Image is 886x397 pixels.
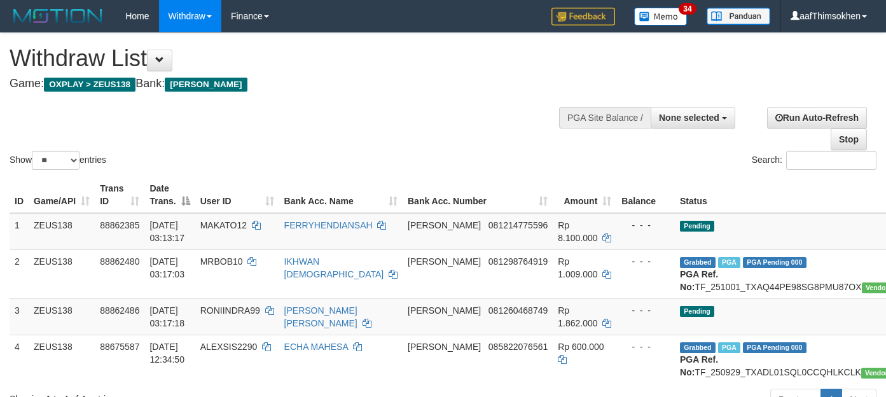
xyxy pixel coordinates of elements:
th: Date Trans.: activate to sort column descending [144,177,195,213]
td: ZEUS138 [29,213,95,250]
label: Search: [752,151,876,170]
td: 4 [10,335,29,384]
input: Search: [786,151,876,170]
label: Show entries [10,151,106,170]
td: 2 [10,249,29,298]
a: FERRYHENDIANSAH [284,220,373,230]
div: - - - [621,340,670,353]
span: 88862480 [100,256,139,267]
h1: Withdraw List [10,46,578,71]
span: RONIINDRA99 [200,305,260,316]
th: Bank Acc. Name: activate to sort column ascending [279,177,403,213]
span: 88862486 [100,305,139,316]
span: Copy 085822076561 to clipboard [488,342,548,352]
th: Trans ID: activate to sort column ascending [95,177,144,213]
span: [DATE] 03:17:18 [149,305,184,328]
td: 1 [10,213,29,250]
span: Rp 8.100.000 [558,220,597,243]
b: PGA Ref. No: [680,354,718,377]
td: ZEUS138 [29,298,95,335]
span: Copy 081260468749 to clipboard [488,305,548,316]
a: [PERSON_NAME] [PERSON_NAME] [284,305,357,328]
span: None selected [659,113,719,123]
b: PGA Ref. No: [680,269,718,292]
div: - - - [621,255,670,268]
button: None selected [651,107,735,129]
td: 3 [10,298,29,335]
span: [PERSON_NAME] [408,305,481,316]
span: Pending [680,221,714,232]
th: ID [10,177,29,213]
a: ECHA MAHESA [284,342,348,352]
span: [DATE] 03:17:03 [149,256,184,279]
span: PGA Pending [743,257,806,268]
span: [DATE] 03:13:17 [149,220,184,243]
span: [PERSON_NAME] [408,342,481,352]
span: 34 [679,3,696,15]
th: Bank Acc. Number: activate to sort column ascending [403,177,553,213]
span: 88675587 [100,342,139,352]
th: Amount: activate to sort column ascending [553,177,616,213]
span: Grabbed [680,342,716,353]
span: [PERSON_NAME] [408,256,481,267]
th: Balance [616,177,675,213]
span: MRBOB10 [200,256,243,267]
span: Rp 600.000 [558,342,604,352]
span: Rp 1.862.000 [558,305,597,328]
span: [DATE] 12:34:50 [149,342,184,365]
span: PGA Pending [743,342,806,353]
a: Run Auto-Refresh [767,107,867,129]
td: ZEUS138 [29,335,95,384]
select: Showentries [32,151,80,170]
span: Copy 081214775596 to clipboard [488,220,548,230]
th: Game/API: activate to sort column ascending [29,177,95,213]
img: Button%20Memo.svg [634,8,688,25]
h4: Game: Bank: [10,78,578,90]
span: 88862385 [100,220,139,230]
span: Rp 1.009.000 [558,256,597,279]
span: Marked by aafpengsreynich [718,342,740,353]
div: PGA Site Balance / [559,107,651,129]
span: OXPLAY > ZEUS138 [44,78,135,92]
div: - - - [621,304,670,317]
td: ZEUS138 [29,249,95,298]
span: Pending [680,306,714,317]
img: panduan.png [707,8,770,25]
th: User ID: activate to sort column ascending [195,177,279,213]
a: IKHWAN [DEMOGRAPHIC_DATA] [284,256,384,279]
span: Copy 081298764919 to clipboard [488,256,548,267]
span: Grabbed [680,257,716,268]
div: - - - [621,219,670,232]
span: MAKATO12 [200,220,247,230]
img: Feedback.jpg [551,8,615,25]
a: Stop [831,129,867,150]
img: MOTION_logo.png [10,6,106,25]
span: [PERSON_NAME] [408,220,481,230]
span: [PERSON_NAME] [165,78,247,92]
span: Marked by aafkaynarin [718,257,740,268]
span: ALEXSIS2290 [200,342,258,352]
